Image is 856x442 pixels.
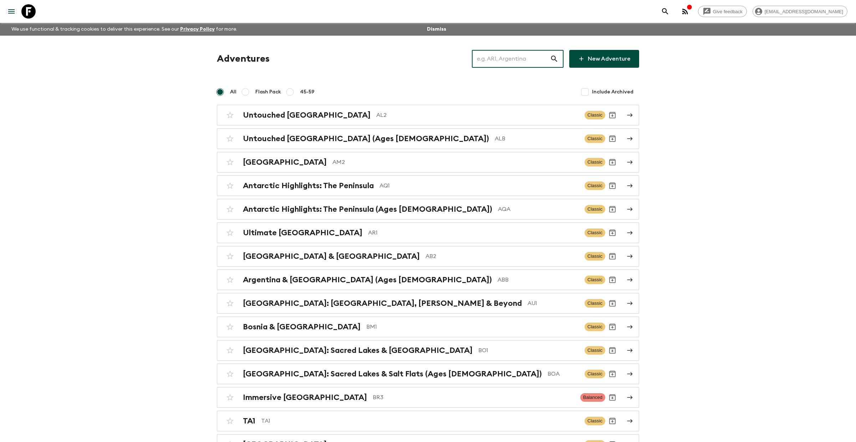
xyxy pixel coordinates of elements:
[585,111,605,119] span: Classic
[217,152,639,173] a: [GEOGRAPHIC_DATA]AM2ClassicArchive
[379,181,579,190] p: AQ1
[366,323,579,331] p: BM1
[585,346,605,355] span: Classic
[585,417,605,425] span: Classic
[425,24,448,34] button: Dismiss
[761,9,847,14] span: [EMAIL_ADDRESS][DOMAIN_NAME]
[498,205,579,214] p: AQA
[426,252,579,261] p: AB2
[585,370,605,378] span: Classic
[569,50,639,68] a: New Adventure
[472,49,550,69] input: e.g. AR1, Argentina
[605,320,620,334] button: Archive
[217,246,639,267] a: [GEOGRAPHIC_DATA] & [GEOGRAPHIC_DATA]AB2ClassicArchive
[243,416,255,426] h2: TA1
[585,276,605,284] span: Classic
[373,393,575,402] p: BR3
[605,155,620,169] button: Archive
[180,27,215,32] a: Privacy Policy
[585,134,605,143] span: Classic
[261,417,579,425] p: TA1
[605,179,620,193] button: Archive
[4,4,19,19] button: menu
[243,299,522,308] h2: [GEOGRAPHIC_DATA]: [GEOGRAPHIC_DATA], [PERSON_NAME] & Beyond
[658,4,672,19] button: search adventures
[217,105,639,125] a: Untouched [GEOGRAPHIC_DATA]AL2ClassicArchive
[605,343,620,358] button: Archive
[243,275,492,284] h2: Argentina & [GEOGRAPHIC_DATA] (Ages [DEMOGRAPHIC_DATA])
[498,276,579,284] p: ABB
[217,269,639,290] a: Argentina & [GEOGRAPHIC_DATA] (Ages [DEMOGRAPHIC_DATA])ABBClassicArchive
[243,158,327,167] h2: [GEOGRAPHIC_DATA]
[585,181,605,190] span: Classic
[9,23,240,36] p: We use functional & tracking cookies to deliver this experience. See our for more.
[217,222,639,243] a: Ultimate [GEOGRAPHIC_DATA]AR1ClassicArchive
[585,299,605,308] span: Classic
[243,393,367,402] h2: Immersive [GEOGRAPHIC_DATA]
[230,88,236,96] span: All
[605,226,620,240] button: Archive
[698,6,747,17] a: Give feedback
[605,132,620,146] button: Archive
[585,205,605,214] span: Classic
[478,346,579,355] p: BO1
[592,88,633,96] span: Include Archived
[217,52,270,66] h1: Adventures
[300,88,315,96] span: 45-59
[217,387,639,408] a: Immersive [GEOGRAPHIC_DATA]BR3BalancedArchive
[217,128,639,149] a: Untouched [GEOGRAPHIC_DATA] (Ages [DEMOGRAPHIC_DATA])ALBClassicArchive
[528,299,579,308] p: AU1
[585,323,605,331] span: Classic
[243,346,473,355] h2: [GEOGRAPHIC_DATA]: Sacred Lakes & [GEOGRAPHIC_DATA]
[605,390,620,405] button: Archive
[217,364,639,384] a: [GEOGRAPHIC_DATA]: Sacred Lakes & Salt Flats (Ages [DEMOGRAPHIC_DATA])BOAClassicArchive
[243,228,362,237] h2: Ultimate [GEOGRAPHIC_DATA]
[243,110,371,120] h2: Untouched [GEOGRAPHIC_DATA]
[605,273,620,287] button: Archive
[243,369,542,379] h2: [GEOGRAPHIC_DATA]: Sacred Lakes & Salt Flats (Ages [DEMOGRAPHIC_DATA])
[255,88,281,96] span: Flash Pack
[709,9,747,14] span: Give feedback
[605,414,620,428] button: Archive
[605,367,620,381] button: Archive
[495,134,579,143] p: ALB
[332,158,579,166] p: AM2
[217,411,639,431] a: TA1TA1ClassicArchive
[376,111,579,119] p: AL2
[585,252,605,261] span: Classic
[368,228,579,237] p: AR1
[580,393,605,402] span: Balanced
[547,370,579,378] p: BOA
[217,293,639,314] a: [GEOGRAPHIC_DATA]: [GEOGRAPHIC_DATA], [PERSON_NAME] & BeyondAU1ClassicArchive
[243,181,374,190] h2: Antarctic Highlights: The Peninsula
[217,317,639,337] a: Bosnia & [GEOGRAPHIC_DATA]BM1ClassicArchive
[585,228,605,237] span: Classic
[585,158,605,166] span: Classic
[605,296,620,310] button: Archive
[605,108,620,122] button: Archive
[217,199,639,220] a: Antarctic Highlights: The Peninsula (Ages [DEMOGRAPHIC_DATA])AQAClassicArchive
[243,322,361,331] h2: Bosnia & [GEOGRAPHIC_DATA]
[217,340,639,361] a: [GEOGRAPHIC_DATA]: Sacred Lakes & [GEOGRAPHIC_DATA]BO1ClassicArchive
[243,252,420,261] h2: [GEOGRAPHIC_DATA] & [GEOGRAPHIC_DATA]
[753,6,847,17] div: [EMAIL_ADDRESS][DOMAIN_NAME]
[217,175,639,196] a: Antarctic Highlights: The PeninsulaAQ1ClassicArchive
[243,205,492,214] h2: Antarctic Highlights: The Peninsula (Ages [DEMOGRAPHIC_DATA])
[243,134,489,143] h2: Untouched [GEOGRAPHIC_DATA] (Ages [DEMOGRAPHIC_DATA])
[605,249,620,263] button: Archive
[605,202,620,216] button: Archive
